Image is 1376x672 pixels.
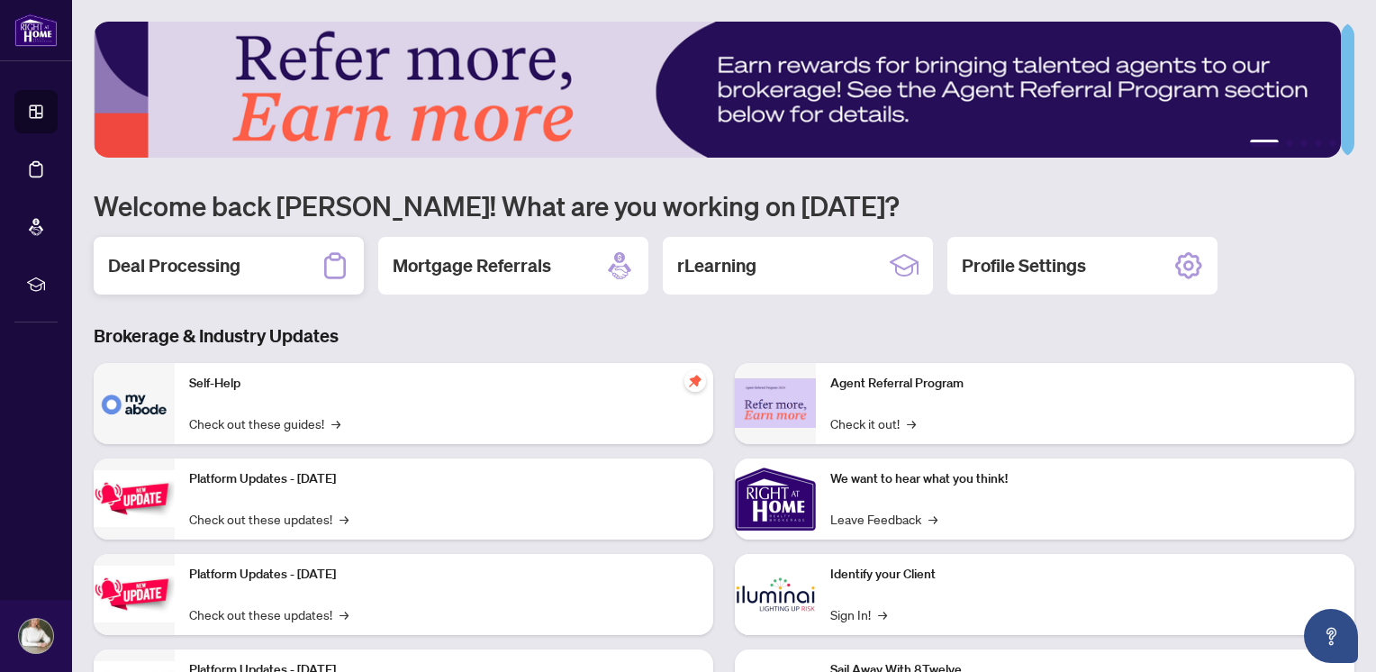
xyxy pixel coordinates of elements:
img: Profile Icon [19,619,53,653]
img: We want to hear what you think! [735,459,816,540]
a: Check out these updates!→ [189,509,349,529]
span: pushpin [684,370,706,392]
button: 3 [1300,140,1308,147]
p: We want to hear what you think! [830,469,1340,489]
p: Identify your Client [830,565,1340,585]
h2: Profile Settings [962,253,1086,278]
img: Self-Help [94,363,175,444]
p: Self-Help [189,374,699,394]
img: Identify your Client [735,554,816,635]
img: Agent Referral Program [735,378,816,428]
img: logo [14,14,58,47]
a: Leave Feedback→ [830,509,937,529]
h3: Brokerage & Industry Updates [94,323,1354,349]
span: → [331,413,340,433]
img: Platform Updates - July 8, 2025 [94,566,175,622]
p: Platform Updates - [DATE] [189,565,699,585]
button: 5 [1329,140,1336,147]
a: Check it out!→ [830,413,916,433]
a: Check out these guides!→ [189,413,340,433]
button: Open asap [1304,609,1358,663]
h1: Welcome back [PERSON_NAME]! What are you working on [DATE]? [94,188,1354,222]
button: 1 [1250,140,1279,147]
span: → [928,509,937,529]
a: Sign In!→ [830,604,887,624]
span: → [907,413,916,433]
h2: Mortgage Referrals [393,253,551,278]
a: Check out these updates!→ [189,604,349,624]
button: 4 [1315,140,1322,147]
p: Platform Updates - [DATE] [189,469,699,489]
h2: rLearning [677,253,756,278]
img: Slide 0 [94,22,1341,158]
span: → [339,604,349,624]
p: Agent Referral Program [830,374,1340,394]
h2: Deal Processing [108,253,240,278]
span: → [878,604,887,624]
button: 2 [1286,140,1293,147]
span: → [339,509,349,529]
img: Platform Updates - July 21, 2025 [94,470,175,527]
